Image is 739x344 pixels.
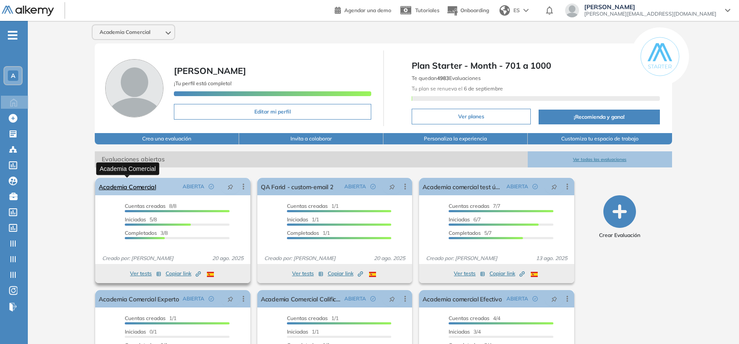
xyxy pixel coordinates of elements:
span: check-circle [370,296,376,301]
span: 13 ago. 2025 [533,254,571,262]
span: [PERSON_NAME][EMAIL_ADDRESS][DOMAIN_NAME] [584,10,716,17]
a: QA Farid - custom-email 2 [261,178,333,195]
span: Te quedan Evaluaciones [412,75,481,81]
span: Creado por: [PERSON_NAME] [423,254,501,262]
span: Iniciadas [449,328,470,335]
span: 5/8 [125,216,157,223]
span: 1/1 [287,328,319,335]
button: Crea una evaluación [95,133,239,144]
span: A [11,72,15,79]
a: Agendar una demo [335,4,391,15]
button: Copiar link [328,268,363,279]
span: ABIERTA [344,295,366,303]
span: Completados [449,230,481,236]
img: Logo [2,6,54,17]
span: 5/7 [449,230,492,236]
span: ABIERTA [344,183,366,190]
span: Copiar link [166,270,201,277]
span: Cuentas creadas [125,203,166,209]
button: pushpin [383,180,402,194]
span: Completados [125,230,157,236]
span: Crear Evaluación [599,231,640,239]
span: Copiar link [489,270,525,277]
button: Onboarding [446,1,489,20]
span: 1/1 [125,315,176,321]
button: ¡Recomienda y gana! [539,110,659,124]
button: Ver tests [292,268,323,279]
span: Iniciadas [287,328,308,335]
span: Creado por: [PERSON_NAME] [261,254,339,262]
span: [PERSON_NAME] [174,65,246,76]
img: Foto de perfil [105,59,163,117]
img: ESP [207,272,214,277]
span: Evaluaciones abiertas [95,151,527,167]
span: Onboarding [460,7,489,13]
button: Invita a colaborar [239,133,383,144]
span: ¡Tu perfil está completo! [174,80,232,87]
span: pushpin [227,183,233,190]
a: Academia comercial Efectivo [423,290,502,307]
span: 20 ago. 2025 [370,254,409,262]
span: 20 ago. 2025 [209,254,247,262]
button: Crear Evaluación [599,195,640,239]
span: Plan Starter - Month - 701 a 1000 [412,59,660,72]
button: Customiza tu espacio de trabajo [528,133,672,144]
button: Editar mi perfil [174,104,371,120]
img: ESP [531,272,538,277]
span: 1/1 [287,315,339,321]
button: pushpin [383,292,402,306]
span: check-circle [370,184,376,189]
span: 4/4 [449,315,500,321]
span: Cuentas creadas [449,203,489,209]
span: Cuentas creadas [449,315,489,321]
a: Academia Comercial [99,178,156,195]
span: Academia Comercial [100,29,150,36]
div: Academia Comercial [96,162,159,175]
span: Iniciadas [287,216,308,223]
span: pushpin [389,183,395,190]
button: Ver todas las evaluaciones [528,151,672,167]
b: 4983 [437,75,449,81]
span: 7/7 [449,203,500,209]
span: Cuentas creadas [287,315,328,321]
span: check-circle [209,184,214,189]
img: arrow [523,9,529,12]
span: check-circle [533,184,538,189]
img: world [499,5,510,16]
span: pushpin [227,295,233,302]
img: ESP [369,272,376,277]
span: ABIERTA [183,295,204,303]
span: check-circle [533,296,538,301]
span: 1/1 [287,216,319,223]
span: pushpin [551,295,557,302]
span: Completados [287,230,319,236]
a: Academia Comercial Experto [99,290,179,307]
span: Creado por: [PERSON_NAME] [99,254,177,262]
span: ABIERTA [506,295,528,303]
i: - [8,34,17,36]
span: Cuentas creadas [287,203,328,209]
span: Cuentas creadas [125,315,166,321]
button: pushpin [221,180,240,194]
span: 1/1 [287,230,330,236]
span: Copiar link [328,270,363,277]
span: Iniciadas [125,216,146,223]
span: ABIERTA [506,183,528,190]
button: pushpin [545,180,564,194]
button: pushpin [545,292,564,306]
span: 1/1 [287,203,339,209]
span: Agendar una demo [344,7,391,13]
span: Iniciadas [125,328,146,335]
span: Tutoriales [415,7,439,13]
button: Copiar link [489,268,525,279]
span: ABIERTA [183,183,204,190]
button: Personaliza la experiencia [383,133,528,144]
span: 8/8 [125,203,176,209]
b: 6 de septiembre [463,85,503,92]
button: Copiar link [166,268,201,279]
span: 3/4 [449,328,481,335]
button: Ver tests [454,268,485,279]
button: Ver planes [412,109,531,124]
span: ES [513,7,520,14]
span: check-circle [209,296,214,301]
